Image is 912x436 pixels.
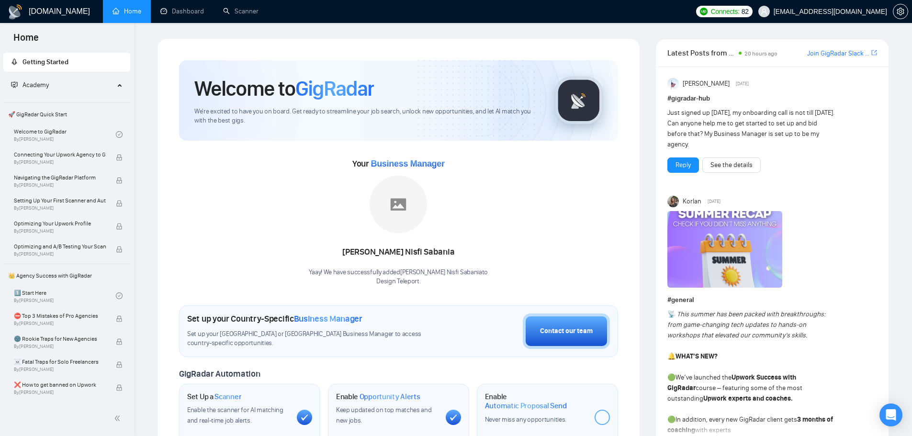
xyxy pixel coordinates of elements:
[744,50,777,57] span: 20 hours ago
[11,81,49,89] span: Academy
[485,392,587,411] h1: Enable
[371,159,444,168] span: Business Manager
[116,177,123,184] span: lock
[667,310,676,318] span: 📡
[370,176,427,233] img: placeholder.png
[893,8,908,15] a: setting
[6,31,46,51] span: Home
[309,244,488,260] div: [PERSON_NAME] Nisfi Sabania
[893,8,908,15] span: setting
[14,219,106,228] span: Optimizing Your Upwork Profile
[295,76,374,101] span: GigRadar
[14,334,106,344] span: 🌚 Rookie Traps for New Agencies
[667,157,699,173] button: Reply
[214,392,241,402] span: Scanner
[485,401,567,411] span: Automatic Proposal Send
[360,392,420,402] span: Opportunity Alerts
[187,392,241,402] h1: Set Up a
[116,131,123,138] span: check-circle
[23,58,68,66] span: Getting Started
[667,415,676,424] span: 🟢
[14,159,106,165] span: By [PERSON_NAME]
[116,292,123,299] span: check-circle
[116,246,123,253] span: lock
[14,357,106,367] span: ☠️ Fatal Traps for Solo Freelancers
[3,53,130,72] li: Getting Started
[14,150,106,159] span: Connecting Your Upwork Agency to GigRadar
[309,268,488,286] div: Yaay! We have successfully added [PERSON_NAME] Nisfi Sabania to
[667,211,782,288] img: F09CV3P1UE7-Summer%20recap.png
[667,47,736,59] span: Latest Posts from the GigRadar Community
[14,242,106,251] span: Optimizing and A/B Testing Your Scanner for Better Results
[179,369,260,379] span: GigRadar Automation
[160,7,204,15] a: dashboardDashboard
[667,373,676,381] span: 🟢
[11,58,18,65] span: rocket
[309,277,488,286] p: Design Teleport .
[4,105,129,124] span: 🚀 GigRadar Quick Start
[667,352,676,360] span: 🔔
[742,6,749,17] span: 82
[710,160,753,170] a: See the details
[14,205,106,211] span: By [PERSON_NAME]
[676,160,691,170] a: Reply
[352,158,445,169] span: Your
[23,81,49,89] span: Academy
[14,173,106,182] span: Navigating the GigRadar Platform
[194,107,540,125] span: We're excited to have you on board. Get ready to streamline your job search, unlock new opportuni...
[879,403,902,426] div: Open Intercom Messenger
[676,352,718,360] strong: WHAT’S NEW?
[113,7,141,15] a: homeHome
[708,197,721,206] span: [DATE]
[683,78,730,89] span: [PERSON_NAME]
[14,367,106,372] span: By [PERSON_NAME]
[8,4,23,20] img: logo
[116,223,123,230] span: lock
[14,321,106,326] span: By [PERSON_NAME]
[14,228,106,234] span: By [PERSON_NAME]
[14,285,116,306] a: 1️⃣ Start HereBy[PERSON_NAME]
[703,394,793,402] strong: Upwork experts and coaches.
[14,380,106,390] span: ❌ How to get banned on Upwork
[223,7,259,15] a: searchScanner
[667,78,679,89] img: Anisuzzaman Khan
[871,49,877,56] span: export
[14,196,106,205] span: Setting Up Your First Scanner and Auto-Bidder
[523,313,610,349] button: Contact our team
[736,79,749,88] span: [DATE]
[14,390,106,395] span: By [PERSON_NAME]
[807,48,869,59] a: Join GigRadar Slack Community
[871,48,877,57] a: export
[710,6,739,17] span: Connects:
[187,313,362,324] h1: Set up your Country-Specific
[667,196,679,207] img: Korlan
[667,93,877,104] h1: # gigradar-hub
[700,8,708,15] img: upwork-logo.png
[116,384,123,391] span: lock
[116,315,123,322] span: lock
[14,124,116,145] a: Welcome to GigRadarBy[PERSON_NAME]
[555,77,603,124] img: gigradar-logo.png
[14,311,106,321] span: ⛔ Top 3 Mistakes of Pro Agencies
[116,200,123,207] span: lock
[667,310,825,339] em: This summer has been packed with breakthroughs: from game-changing tech updates to hands-on works...
[187,406,283,425] span: Enable the scanner for AI matching and real-time job alerts.
[14,344,106,349] span: By [PERSON_NAME]
[4,266,129,285] span: 👑 Agency Success with GigRadar
[11,81,18,88] span: fund-projection-screen
[194,76,374,101] h1: Welcome to
[667,373,796,392] strong: Upwork Success with GigRadar
[485,415,566,424] span: Never miss any opportunities.
[14,182,106,188] span: By [PERSON_NAME]
[336,392,420,402] h1: Enable
[540,326,593,336] div: Contact our team
[702,157,761,173] button: See the details
[116,338,123,345] span: lock
[294,313,362,324] span: Business Manager
[14,251,106,257] span: By [PERSON_NAME]
[336,406,432,425] span: Keep updated on top matches and new jobs.
[683,196,701,207] span: Korlan
[116,154,123,161] span: lock
[114,414,124,423] span: double-left
[667,295,877,305] h1: # general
